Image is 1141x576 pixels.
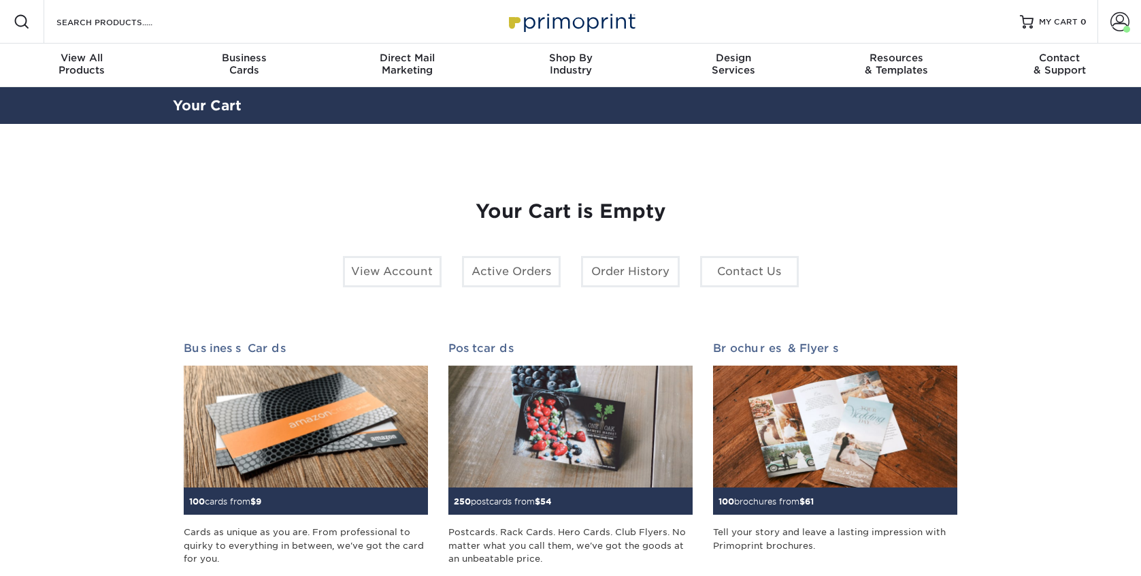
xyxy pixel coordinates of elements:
[700,256,799,287] a: Contact Us
[256,496,261,507] span: 9
[713,526,957,565] div: Tell your story and leave a lasting impression with Primoprint brochures.
[448,526,693,565] div: Postcards. Rack Cards. Hero Cards. Club Flyers. No matter what you call them, we've got the goods...
[799,496,805,507] span: $
[978,44,1141,87] a: Contact& Support
[189,496,261,507] small: cards from
[454,496,552,507] small: postcards from
[489,52,652,76] div: Industry
[815,52,978,64] span: Resources
[462,256,561,287] a: Active Orders
[163,52,327,64] span: Business
[540,496,552,507] span: 54
[718,496,734,507] span: 100
[652,44,815,87] a: DesignServices
[805,496,814,507] span: 61
[184,526,428,565] div: Cards as unique as you are. From professional to quirky to everything in between, we've got the c...
[978,52,1141,76] div: & Support
[184,366,428,488] img: Business Cards
[343,256,442,287] a: View Account
[326,52,489,76] div: Marketing
[815,52,978,76] div: & Templates
[163,44,327,87] a: BusinessCards
[326,52,489,64] span: Direct Mail
[503,7,639,36] img: Primoprint
[718,496,814,507] small: brochures from
[250,496,256,507] span: $
[815,44,978,87] a: Resources& Templates
[173,97,242,114] a: Your Cart
[652,52,815,64] span: Design
[184,342,428,355] h2: Business Cards
[978,52,1141,64] span: Contact
[448,366,693,488] img: Postcards
[184,200,958,223] h1: Your Cart is Empty
[448,342,693,355] h2: Postcards
[454,496,471,507] span: 250
[489,52,652,64] span: Shop By
[55,14,188,30] input: SEARCH PRODUCTS.....
[163,52,327,76] div: Cards
[535,496,540,507] span: $
[489,44,652,87] a: Shop ByIndustry
[713,342,957,355] h2: Brochures & Flyers
[189,496,205,507] span: 100
[1080,17,1087,27] span: 0
[326,44,489,87] a: Direct MailMarketing
[1039,16,1078,28] span: MY CART
[713,366,957,488] img: Brochures & Flyers
[652,52,815,76] div: Services
[581,256,680,287] a: Order History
